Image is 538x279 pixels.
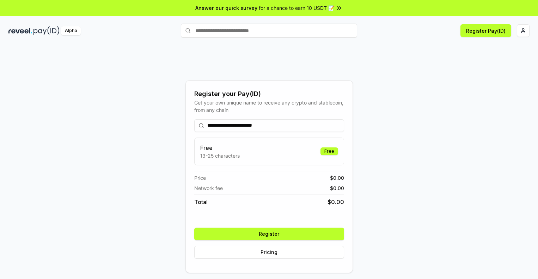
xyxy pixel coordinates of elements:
[194,228,344,240] button: Register
[200,144,240,152] h3: Free
[8,26,32,35] img: reveel_dark
[61,26,81,35] div: Alpha
[460,24,511,37] button: Register Pay(ID)
[200,152,240,159] p: 13-25 characters
[320,147,338,155] div: Free
[330,174,344,182] span: $ 0.00
[194,89,344,99] div: Register your Pay(ID)
[194,174,206,182] span: Price
[194,246,344,259] button: Pricing
[194,198,208,206] span: Total
[194,99,344,114] div: Get your own unique name to receive any crypto and stablecoin, from any chain
[195,4,257,12] span: Answer our quick survey
[330,184,344,192] span: $ 0.00
[328,198,344,206] span: $ 0.00
[33,26,60,35] img: pay_id
[259,4,334,12] span: for a chance to earn 10 USDT 📝
[194,184,223,192] span: Network fee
